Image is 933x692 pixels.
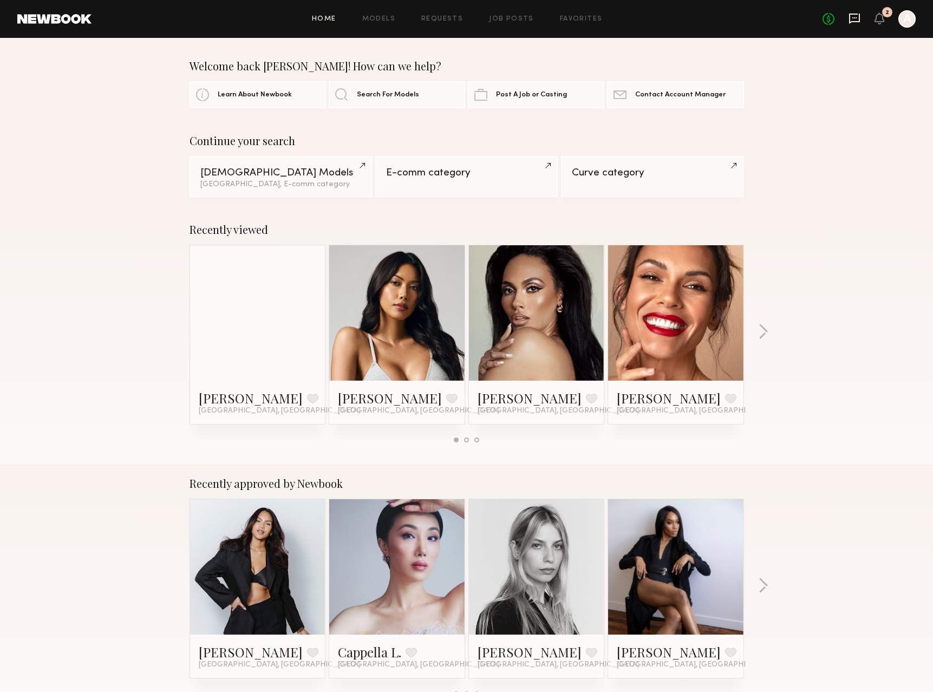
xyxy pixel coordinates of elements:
span: [GEOGRAPHIC_DATA], [GEOGRAPHIC_DATA] [478,407,639,415]
span: [GEOGRAPHIC_DATA], [GEOGRAPHIC_DATA] [338,661,499,669]
span: [GEOGRAPHIC_DATA], [GEOGRAPHIC_DATA] [199,407,360,415]
div: Recently approved by Newbook [190,477,744,490]
a: Job Posts [489,16,534,23]
a: [PERSON_NAME] [338,389,442,407]
span: [GEOGRAPHIC_DATA], [GEOGRAPHIC_DATA] [617,661,778,669]
span: Search For Models [357,92,419,99]
a: Models [362,16,395,23]
div: [GEOGRAPHIC_DATA], E-comm category [200,181,361,188]
a: [PERSON_NAME] [478,643,582,661]
a: [DEMOGRAPHIC_DATA] Models[GEOGRAPHIC_DATA], E-comm category [190,156,372,197]
a: [PERSON_NAME] [199,643,303,661]
span: [GEOGRAPHIC_DATA], [GEOGRAPHIC_DATA] [478,661,639,669]
div: Recently viewed [190,223,744,236]
span: [GEOGRAPHIC_DATA], [GEOGRAPHIC_DATA] [617,407,778,415]
a: A [898,10,916,28]
a: E-comm category [375,156,558,197]
span: Learn About Newbook [218,92,292,99]
a: Favorites [560,16,603,23]
a: [PERSON_NAME] [617,389,721,407]
span: Post A Job or Casting [496,92,567,99]
a: Post A Job or Casting [468,81,604,108]
a: Home [312,16,336,23]
a: [PERSON_NAME] [199,389,303,407]
a: [PERSON_NAME] [478,389,582,407]
a: Search For Models [329,81,465,108]
span: [GEOGRAPHIC_DATA], [GEOGRAPHIC_DATA] [199,661,360,669]
a: Requests [421,16,463,23]
div: Continue your search [190,134,744,147]
span: Contact Account Manager [635,92,726,99]
a: Cappella L. [338,643,401,661]
div: E-comm category [386,168,547,178]
div: Welcome back [PERSON_NAME]! How can we help? [190,60,744,73]
a: Curve category [561,156,743,197]
a: Learn About Newbook [190,81,326,108]
a: Contact Account Manager [607,81,743,108]
div: [DEMOGRAPHIC_DATA] Models [200,168,361,178]
div: Curve category [572,168,733,178]
span: [GEOGRAPHIC_DATA], [GEOGRAPHIC_DATA] [338,407,499,415]
a: [PERSON_NAME] [617,643,721,661]
div: 2 [885,10,889,16]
